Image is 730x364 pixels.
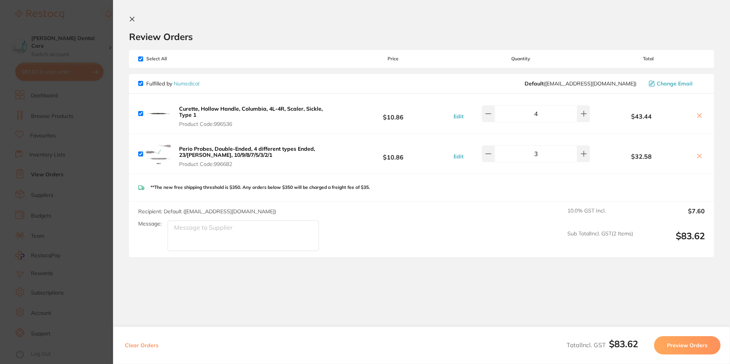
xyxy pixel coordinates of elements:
b: $32.58 [591,153,691,160]
p: **The new free shipping threshold is $350. Any orders below $350 will be charged a freight fee of... [150,185,370,190]
span: Quantity [450,56,591,61]
label: Message: [138,221,162,227]
h2: Review Orders [129,31,714,42]
a: Numedical [174,80,199,87]
b: Default [525,80,544,87]
b: $83.62 [609,338,638,350]
button: Change Email [646,80,705,87]
output: $83.62 [639,230,705,251]
b: Perio Probes, Double-Ended, 4 different types Ended, 23/[PERSON_NAME], 10/9/8/7/5/3/2/1 [179,145,315,158]
b: Curette, Hollow Handle, Columbia, 4L-4R, Scaler, Sickle, Type 1 [179,105,323,118]
b: $10.86 [336,147,450,161]
img: YXo1dm0weA [146,142,171,166]
span: 10.0 % GST Incl. [567,208,633,224]
span: Recipient: Default ( [EMAIL_ADDRESS][DOMAIN_NAME] ) [138,208,276,215]
b: $43.44 [591,113,691,120]
span: Total Incl. GST [567,341,638,349]
button: Edit [451,153,466,160]
button: Clear Orders [123,336,161,354]
button: Edit [451,113,466,120]
span: Sub Total Incl. GST ( 2 Items) [567,230,633,251]
span: Product Code: 996682 [179,161,334,167]
img: c2RmMDV1aQ [146,101,171,126]
button: Preview Orders [654,336,720,354]
b: $10.86 [336,106,450,121]
span: Product Code: 996536 [179,121,334,127]
output: $7.60 [639,208,705,224]
button: Perio Probes, Double-Ended, 4 different types Ended, 23/[PERSON_NAME], 10/9/8/7/5/3/2/1 Product C... [177,145,336,168]
span: Change Email [657,81,693,87]
span: orders@numedical.com.au [525,81,636,87]
span: Total [591,56,705,61]
span: Price [336,56,450,61]
p: Fulfilled by [146,81,199,87]
span: Select All [138,56,215,61]
button: Curette, Hollow Handle, Columbia, 4L-4R, Scaler, Sickle, Type 1 Product Code:996536 [177,105,336,127]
